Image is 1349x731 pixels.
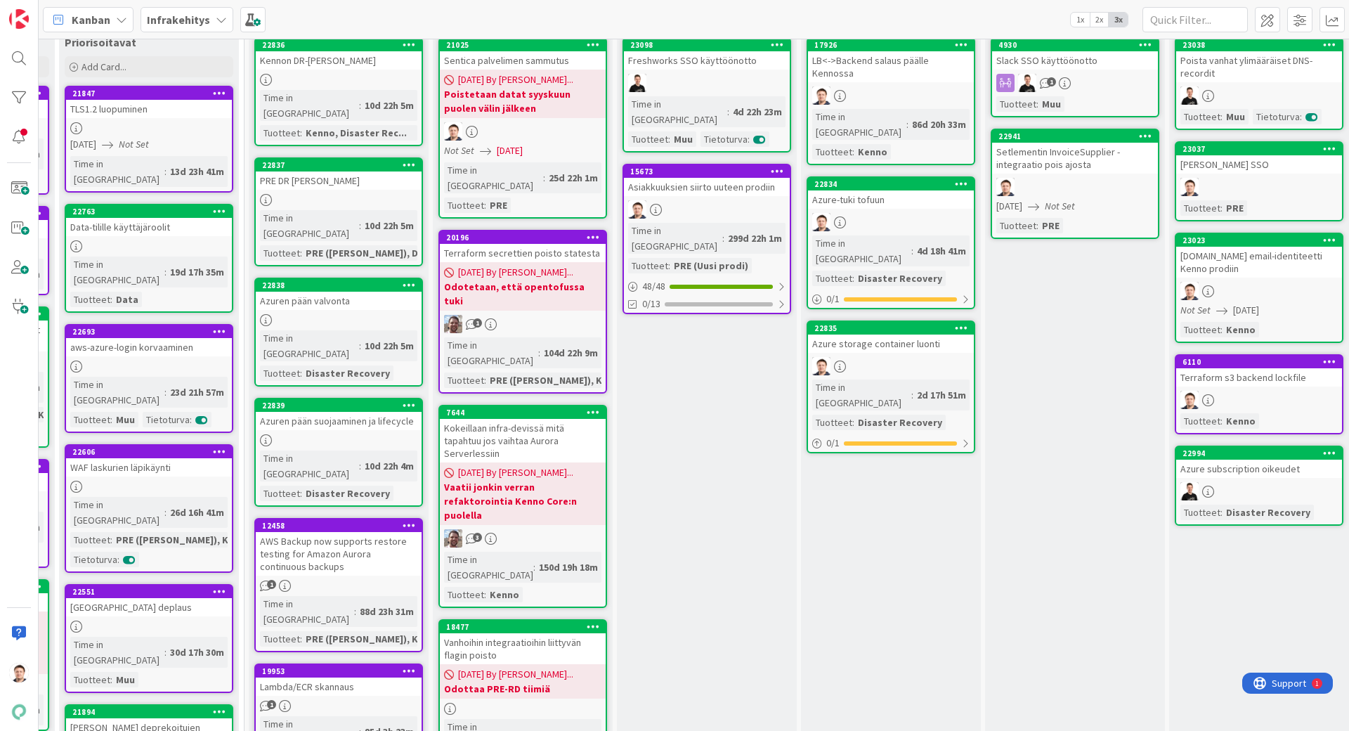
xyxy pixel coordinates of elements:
[808,39,974,51] div: 17926
[852,415,854,430] span: :
[1175,233,1343,343] a: 23023[DOMAIN_NAME] email-identiteetti Kenno prodiinTGNot Set[DATE]Tuotteet:Kenno
[1300,109,1302,124] span: :
[70,292,110,307] div: Tuotteet
[256,279,422,292] div: 22838
[1182,448,1342,458] div: 22994
[65,204,233,313] a: 22763Data-tilille käyttäjäroolitTime in [GEOGRAPHIC_DATA]:19d 17h 35mTuotteet:Data
[256,159,422,190] div: 22837PRE DR [PERSON_NAME]
[256,399,422,412] div: 22839
[538,345,540,361] span: :
[1038,96,1064,112] div: Muu
[70,532,110,548] div: Tuotteet
[628,131,668,147] div: Tuotteet
[361,98,417,113] div: 10d 22h 5m
[807,37,975,165] a: 17926LB<->Backend salaus päälle KennossaTGTime in [GEOGRAPHIC_DATA]:86d 20h 33mTuotteet:Kenno
[262,160,422,170] div: 22837
[30,2,64,19] span: Support
[444,87,601,115] b: Poistetaan datat syyskuun puolen välin jälkeen
[628,223,722,254] div: Time in [GEOGRAPHIC_DATA]
[256,292,422,310] div: Azuren pään valvonta
[440,51,606,70] div: Sentica palvelimen sammutus
[1175,354,1343,434] a: 6110Terraform s3 backend lockfileTGTuotteet:Kenno
[260,125,300,141] div: Tuotteet
[486,373,614,388] div: PRE ([PERSON_NAME]), K...
[254,518,423,652] a: 12458AWS Backup now supports restore testing for Amazon Aurora continuous backupsTime in [GEOGRAP...
[906,117,908,132] span: :
[66,205,232,218] div: 22763
[256,39,422,51] div: 22836
[623,164,791,314] a: 15673Asiakkuuksien siirto uuteen prodiinTGTime in [GEOGRAPHIC_DATA]:299d 22h 1mTuotteet:PRE (Uusi...
[540,345,601,361] div: 104d 22h 9m
[1180,304,1211,316] i: Not Set
[70,156,164,187] div: Time in [GEOGRAPHIC_DATA]
[110,412,112,427] span: :
[72,207,232,216] div: 22763
[722,231,724,246] span: :
[1176,482,1342,500] div: JV
[110,532,112,548] span: :
[911,243,913,259] span: :
[361,458,417,474] div: 10d 22h 4m
[300,486,302,501] span: :
[164,264,167,280] span: :
[73,6,77,17] div: 1
[164,384,167,400] span: :
[996,218,1036,233] div: Tuotteet
[66,218,232,236] div: Data-tilille käyttäjäroolit
[262,280,422,290] div: 22838
[256,172,422,190] div: PRE DR [PERSON_NAME]
[1176,282,1342,300] div: TG
[262,521,422,531] div: 12458
[808,178,974,190] div: 22834
[812,86,830,105] img: TG
[440,122,606,141] div: TG
[444,162,543,193] div: Time in [GEOGRAPHIC_DATA]
[1223,413,1259,429] div: Kenno
[302,486,393,501] div: Disaster Recovery
[256,399,422,430] div: 22839Azuren pään suojaaminen ja lifecycle
[1180,482,1199,500] img: JV
[812,357,830,375] img: TG
[992,130,1158,174] div: 22941Setlementin InvoiceSupplier -integraatio pois ajosta
[444,280,601,308] b: Odotetaan, että opentofussa tuki
[260,245,300,261] div: Tuotteet
[440,406,606,462] div: 7644Kokeillaan infra-devissä mitä tapahtuu jos vaihtaa Aurora Serverlessiin
[254,398,423,507] a: 22839Azuren pään suojaaminen ja lifecycleTime in [GEOGRAPHIC_DATA]:10d 22h 4mTuotteet:Disaster Re...
[438,405,607,608] a: 7644Kokeillaan infra-devissä mitä tapahtuu jos vaihtaa Aurora Serverlessiin[DATE] By [PERSON_NAME...
[624,51,790,70] div: Freshworks SSO käyttöönotto
[65,444,233,573] a: 22606WAF laskurien läpikäyntiTime in [GEOGRAPHIC_DATA]:26d 16h 41mTuotteet:PRE ([PERSON_NAME]), K...
[854,144,891,160] div: Kenno
[72,11,110,28] span: Kanban
[1180,86,1199,105] img: JV
[164,164,167,179] span: :
[254,157,423,266] a: 22837PRE DR [PERSON_NAME]Time in [GEOGRAPHIC_DATA]:10d 22h 5mTuotteet:PRE ([PERSON_NAME]), D...
[444,480,601,522] b: Vaatii jonkin verran refaktorointia Kenno Core:n puolella
[1223,200,1247,216] div: PRE
[256,532,422,576] div: AWS Backup now supports restore testing for Amazon Aurora continuous backups
[66,205,232,236] div: 22763Data-tilille käyttäjäroolit
[808,290,974,308] div: 0/1
[1176,86,1342,105] div: JV
[444,144,474,157] i: Not Set
[70,377,164,408] div: Time in [GEOGRAPHIC_DATA]
[535,559,601,575] div: 150d 19h 18m
[66,325,232,338] div: 22693
[991,37,1159,117] a: 4930Slack SSO käyttöönottoJVTuotteet:Muu
[700,131,748,147] div: Tietoturva
[1180,391,1199,409] img: TG
[359,218,361,233] span: :
[446,40,606,50] div: 21025
[992,74,1158,92] div: JV
[812,415,852,430] div: Tuotteet
[1175,141,1343,221] a: 23037[PERSON_NAME] SSOTGTuotteet:PRE
[630,40,790,50] div: 23098
[991,129,1159,239] a: 22941Setlementin InvoiceSupplier -integraatio pois ajostaTG[DATE]Not SetTuotteet:PRE
[484,373,486,388] span: :
[72,447,232,457] div: 22606
[808,322,974,335] div: 22835
[996,96,1036,112] div: Tuotteet
[812,380,911,410] div: Time in [GEOGRAPHIC_DATA]
[440,39,606,70] div: 21025Sentica palvelimen sammutus
[1180,200,1220,216] div: Tuotteet
[256,279,422,310] div: 22838Azuren pään valvonta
